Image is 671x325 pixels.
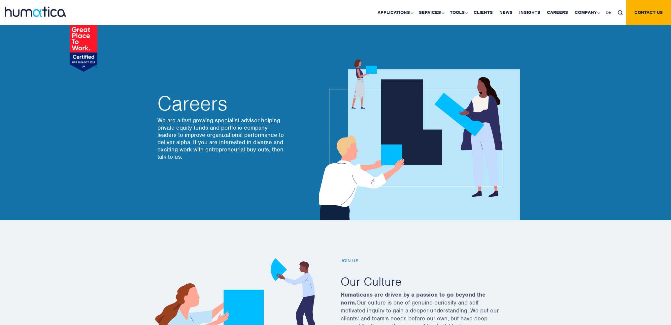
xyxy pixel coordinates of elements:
[313,60,520,220] img: about_banner1
[5,7,66,17] img: logo
[341,274,519,289] h2: Our Culture
[341,291,486,306] strong: Humaticans are driven by a passion to go beyond the norm.
[618,10,623,15] img: search_icon
[157,117,286,160] p: We are a fast growing specialist advisor helping private equity funds and portfolio company leade...
[606,10,611,15] span: DE
[157,94,286,113] h2: Careers
[341,258,519,264] h6: Join us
